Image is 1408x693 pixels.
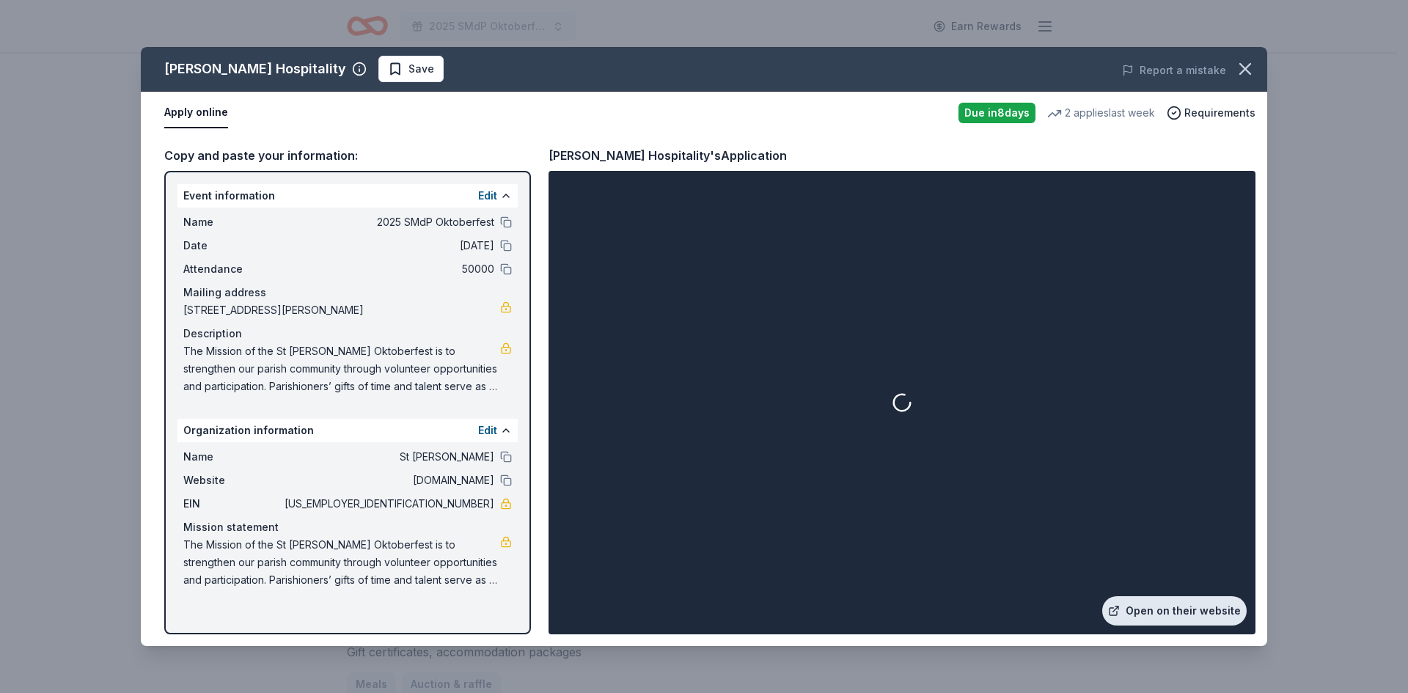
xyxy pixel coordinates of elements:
button: Edit [478,187,497,205]
div: Mission statement [183,518,512,536]
span: Name [183,448,282,466]
span: 50000 [282,260,494,278]
div: Copy and paste your information: [164,146,531,165]
span: Attendance [183,260,282,278]
span: St [PERSON_NAME] [282,448,494,466]
span: Date [183,237,282,254]
div: Organization information [177,419,518,442]
button: Requirements [1167,104,1255,122]
span: EIN [183,495,282,513]
span: Save [408,60,434,78]
div: Due in 8 days [958,103,1035,123]
span: The Mission of the St [PERSON_NAME] Oktoberfest is to strengthen our parish community through vol... [183,342,500,395]
button: Edit [478,422,497,439]
div: 2 applies last week [1047,104,1155,122]
div: Mailing address [183,284,512,301]
div: [PERSON_NAME] Hospitality's Application [549,146,787,165]
span: Requirements [1184,104,1255,122]
div: Description [183,325,512,342]
span: [US_EMPLOYER_IDENTIFICATION_NUMBER] [282,495,494,513]
span: [DOMAIN_NAME] [282,472,494,489]
div: [PERSON_NAME] Hospitality [164,57,346,81]
div: Event information [177,184,518,208]
span: The Mission of the St [PERSON_NAME] Oktoberfest is to strengthen our parish community through vol... [183,536,500,589]
button: Apply online [164,98,228,128]
button: Report a mistake [1122,62,1226,79]
span: [STREET_ADDRESS][PERSON_NAME] [183,301,500,319]
span: Website [183,472,282,489]
a: Open on their website [1102,596,1247,626]
span: [DATE] [282,237,494,254]
span: 2025 SMdP Oktoberfest [282,213,494,231]
span: Name [183,213,282,231]
button: Save [378,56,444,82]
